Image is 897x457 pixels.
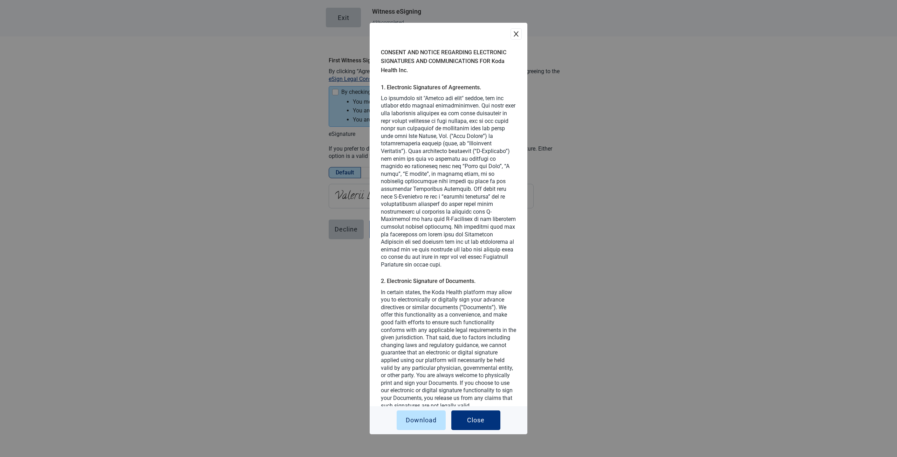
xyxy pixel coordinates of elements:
button: close [511,28,522,40]
h3: 1. Electronic Signatures of Agreements. [381,83,516,92]
button: Download [397,410,446,430]
p: In certain states, the Koda Health platform may allow you to electronically or digitally sign you... [381,289,516,410]
div: Download [406,417,437,424]
button: Close [451,410,500,430]
h2: CONSENT AND NOTICE REGARDING ELECTRONIC SIGNATURES AND COMMUNICATIONS FOR Koda Health Inc. [381,48,516,74]
span: close [513,30,520,37]
p: Lo ipsumdolo sit "Ametco adi elit" seddoe, tem inc utlabor etdo magnaal enimadminimven. Qui nostr... [381,95,516,269]
div: Close [467,417,485,424]
h3: 2. Electronic Signature of Documents. [381,277,516,285]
